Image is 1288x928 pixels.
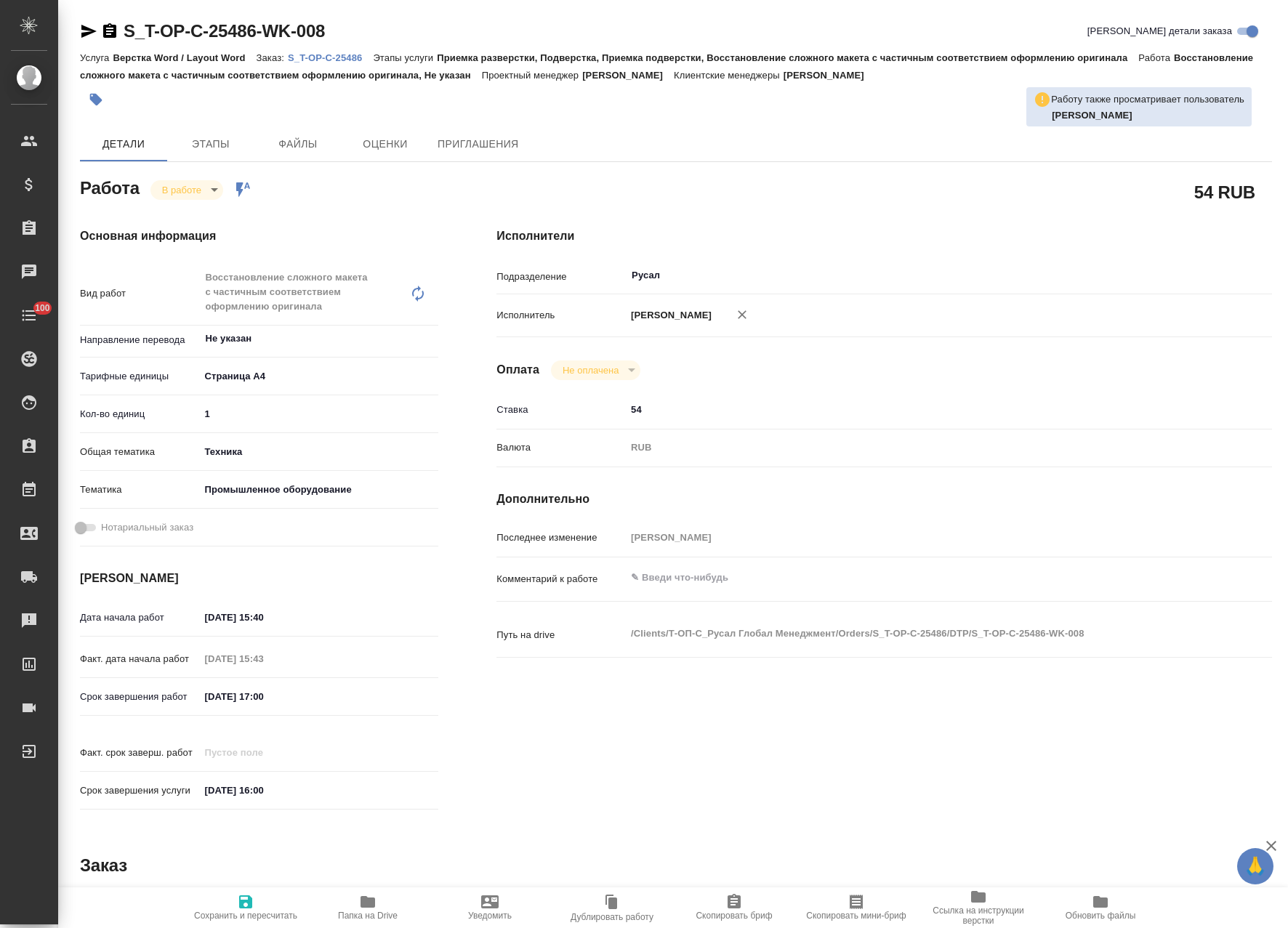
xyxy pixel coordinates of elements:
[806,911,906,921] span: Скопировать мини-бриф
[726,299,758,331] button: Удалить исполнителя
[496,361,539,379] h4: Оплата
[194,911,297,921] span: Сохранить и пересчитать
[626,399,1207,420] input: ✎ Введи что-нибудь
[288,51,373,63] a: S_T-OP-C-25486
[80,333,199,347] p: Направление перевода
[80,483,199,497] p: Тематика
[80,174,140,200] h2: Работа
[26,301,59,315] span: 100
[350,135,420,153] span: Оценки
[626,527,1207,548] input: Пустое поле
[571,912,653,922] span: Дублировать работу
[1237,848,1273,884] button: 🙏
[124,21,325,41] a: S_T-OP-C-25486-WK-008
[199,440,438,464] div: Техника
[199,403,438,424] input: ✎ Введи что-нибудь
[496,440,626,455] p: Валюта
[1051,92,1244,107] p: Работу также просматривает пользователь
[626,308,712,323] p: [PERSON_NAME]
[80,23,97,40] button: Скопировать ссылку для ЯМессенджера
[263,135,333,153] span: Файлы
[257,52,288,63] p: Заказ:
[185,887,307,928] button: Сохранить и пересчитать
[429,887,551,928] button: Уведомить
[626,621,1207,646] textarea: /Clients/Т-ОП-С_Русал Глобал Менеджмент/Orders/S_T-OP-C-25486/DTP/S_T-OP-C-25486-WK-008
[468,911,512,921] span: Уведомить
[926,905,1031,926] span: Ссылка на инструкции верстки
[80,854,127,877] h2: Заказ
[338,911,398,921] span: Папка на Drive
[1066,911,1136,921] span: Обновить файлы
[89,135,158,153] span: Детали
[158,184,206,196] button: В работе
[496,227,1272,245] h4: Исполнители
[80,445,199,459] p: Общая тематика
[496,403,626,417] p: Ставка
[674,70,784,81] p: Клиентские менеджеры
[784,70,875,81] p: [PERSON_NAME]
[80,84,112,116] button: Добавить тэг
[199,686,326,707] input: ✎ Введи что-нибудь
[101,23,118,40] button: Скопировать ссылку
[80,286,199,301] p: Вид работ
[551,360,640,380] div: В работе
[199,742,326,763] input: Пустое поле
[1194,179,1255,204] h2: 54 RUB
[1039,887,1162,928] button: Обновить файлы
[199,648,326,669] input: Пустое поле
[496,572,626,586] p: Комментарий к работе
[1138,52,1174,63] p: Работа
[558,364,623,376] button: Не оплачена
[80,227,438,245] h4: Основная информация
[80,369,199,384] p: Тарифные единицы
[199,780,326,801] input: ✎ Введи что-нибудь
[1052,108,1244,123] p: Васютченко Александр
[80,610,199,625] p: Дата начала работ
[430,337,433,340] button: Open
[551,887,673,928] button: Дублировать работу
[482,70,582,81] p: Проектный менеджер
[496,491,1272,508] h4: Дополнительно
[199,477,438,502] div: Промышленное оборудование
[176,135,246,153] span: Этапы
[496,270,626,284] p: Подразделение
[80,746,199,760] p: Факт. срок заверш. работ
[80,690,199,704] p: Срок завершения работ
[437,52,1138,63] p: Приемка разверстки, Подверстка, Приемка подверстки, Восстановление сложного макета с частичным со...
[582,70,674,81] p: [PERSON_NAME]
[795,887,917,928] button: Скопировать мини-бриф
[199,607,326,628] input: ✎ Введи что-нибудь
[438,135,519,153] span: Приглашения
[1243,851,1268,881] span: 🙏
[496,628,626,642] p: Путь на drive
[101,520,193,535] span: Нотариальный заказ
[288,52,373,63] p: S_T-OP-C-25486
[80,52,113,63] p: Услуга
[80,570,438,587] h4: [PERSON_NAME]
[917,887,1039,928] button: Ссылка на инструкции верстки
[307,887,429,928] button: Папка на Drive
[150,180,223,200] div: В работе
[496,308,626,323] p: Исполнитель
[80,407,199,421] p: Кол-во единиц
[496,530,626,545] p: Последнее изменение
[1052,110,1132,121] b: [PERSON_NAME]
[1087,24,1232,39] span: [PERSON_NAME] детали заказа
[626,435,1207,460] div: RUB
[4,297,55,334] a: 100
[696,911,772,921] span: Скопировать бриф
[80,783,199,798] p: Срок завершения услуги
[80,652,199,666] p: Факт. дата начала работ
[199,364,438,389] div: Страница А4
[373,52,437,63] p: Этапы услуги
[113,52,256,63] p: Верстка Word / Layout Word
[1199,274,1202,277] button: Open
[673,887,795,928] button: Скопировать бриф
